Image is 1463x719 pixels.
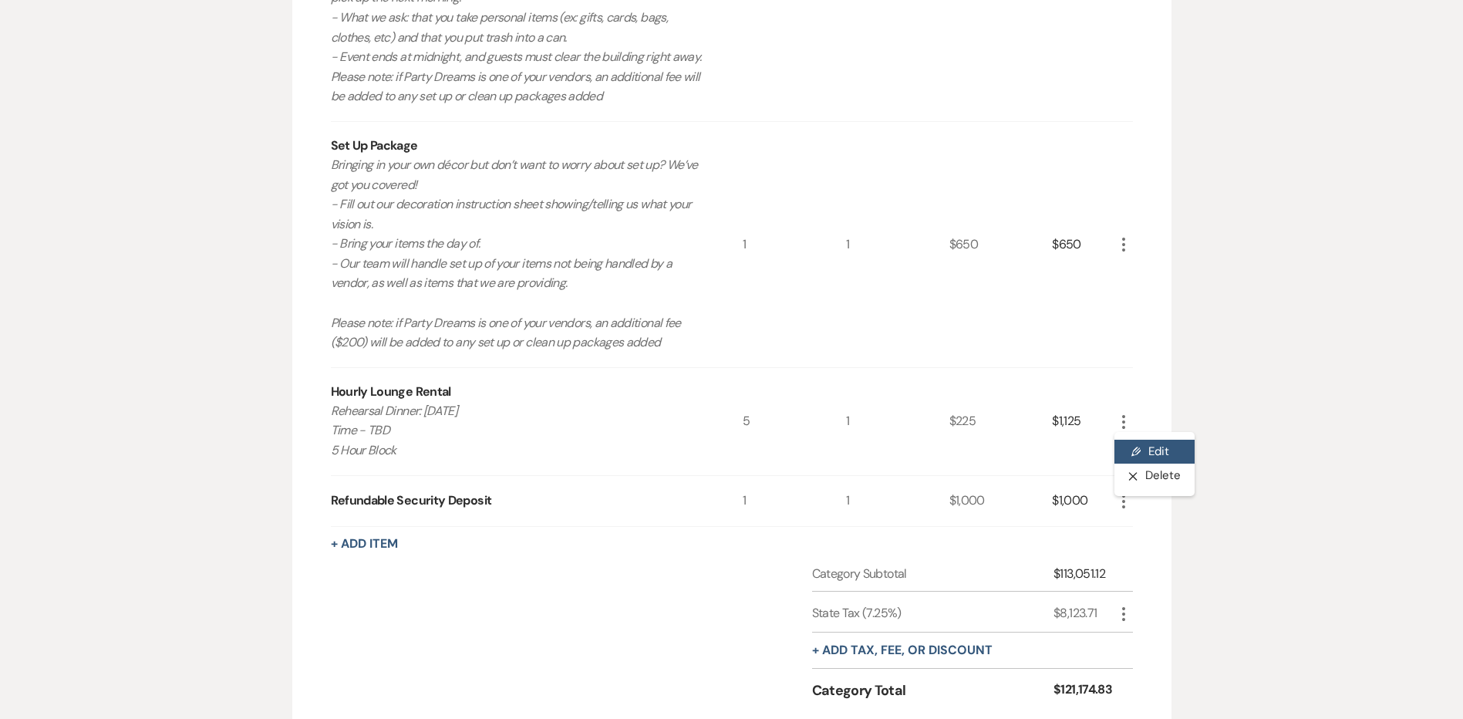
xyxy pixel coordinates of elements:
[1053,604,1114,623] div: $8,123.71
[331,401,702,461] p: Rehearsal Dinner: [DATE] Time - TBD 5 Hour Block
[1052,122,1114,367] div: $650
[1052,368,1114,475] div: $1,125
[1114,464,1195,488] button: Delete
[331,155,702,353] p: Bringing in your own décor but don’t want to worry about set up? We’ve got you covered! - Fill ou...
[812,644,993,657] button: + Add tax, fee, or discount
[949,368,1053,475] div: $225
[812,680,1054,701] div: Category Total
[1053,680,1114,701] div: $121,174.83
[1053,565,1114,583] div: $113,051.12
[846,368,949,475] div: 1
[949,122,1053,367] div: $650
[331,491,492,510] div: Refundable Security Deposit
[743,122,846,367] div: 1
[743,476,846,526] div: 1
[331,137,418,155] div: Set Up Package
[331,538,398,550] button: + Add Item
[846,476,949,526] div: 1
[1114,440,1195,464] button: Edit
[846,122,949,367] div: 1
[1052,476,1114,526] div: $1,000
[331,383,451,401] div: Hourly Lounge Rental
[743,368,846,475] div: 5
[812,604,1054,623] div: State Tax (7.25%)
[949,476,1053,526] div: $1,000
[812,565,1054,583] div: Category Subtotal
